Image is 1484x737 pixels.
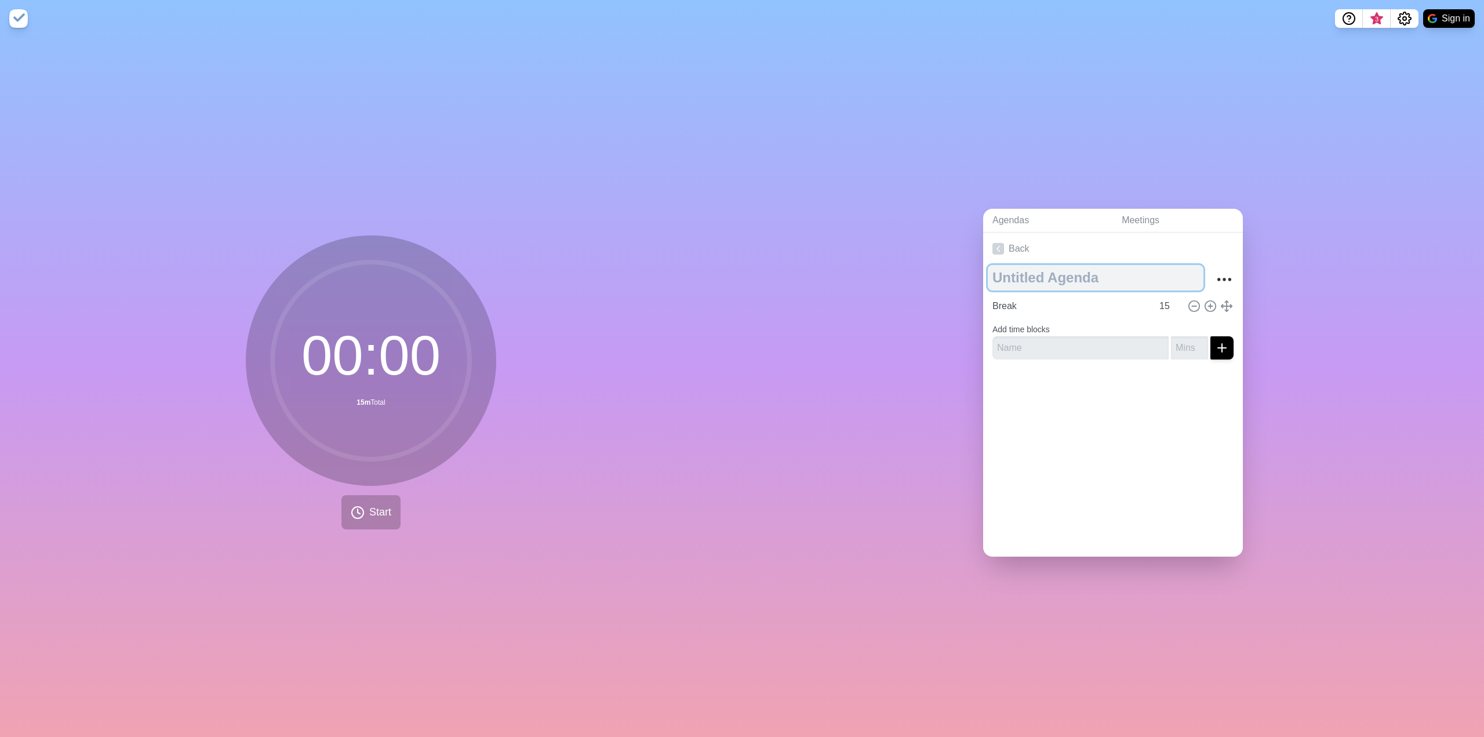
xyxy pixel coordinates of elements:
button: Help [1335,9,1363,28]
img: timeblocks logo [9,9,28,28]
input: Mins [1171,336,1208,360]
input: Name [992,336,1169,360]
span: Start [369,504,391,520]
span: 3 [1372,14,1381,24]
input: Name [988,295,1152,318]
input: Mins [1155,295,1183,318]
button: Settings [1391,9,1418,28]
a: Agendas [983,209,1112,233]
button: More [1213,268,1236,291]
a: Meetings [1112,209,1243,233]
label: Add time blocks [992,325,1050,334]
button: Sign in [1423,9,1475,28]
button: What’s new [1363,9,1391,28]
a: Back [983,233,1243,265]
button: Start [341,495,401,529]
img: google logo [1428,14,1437,23]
